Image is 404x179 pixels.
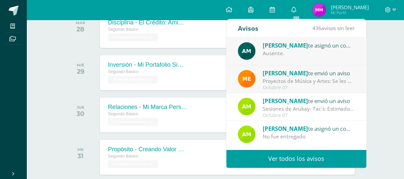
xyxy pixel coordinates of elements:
div: Octubre 07 [263,85,355,90]
span: Mi Perfil [331,10,369,16]
div: VIE [77,147,84,152]
span: [PERSON_NAME] [263,125,308,132]
div: No fue entregado [263,133,355,140]
span: 436 [312,24,321,32]
img: 28aadbbc89a5288ea13861ab33da2805.png [312,3,326,17]
img: bd5c7d90de01a998aac2bc4ae78bdcd9.png [238,70,255,88]
span: [PERSON_NAME] [263,42,308,49]
div: Propósito - Creando Valor Sostenible [108,146,187,153]
span: Finanzas Personales 'U' [108,118,158,126]
span: Segundo Básico [108,112,138,116]
div: Proyectos de Música y Artes: Se les hace el recordatorio que para mañana deben traer el vestuario... [263,77,355,85]
div: Avisos [238,19,258,37]
div: te asignó un comentario en 'EVALUACIÓN FINAL' para 'Contabilidad' [263,41,355,50]
span: Finanzas Personales 'U' [108,160,158,168]
img: fb2ca82e8de93e60a5b7f1e46d7c79f5.png [238,98,255,115]
span: Finanzas Personales 'U' [108,33,158,41]
div: 29 [77,67,84,75]
span: Finanzas Personales 'U' [108,76,158,84]
div: Disciplina - El Crédito: Amigo o Enemigo [108,19,187,26]
div: MAR [76,20,85,25]
span: Segundo Básico [108,69,138,74]
div: Inversión - Mi Portafolio Simulado [108,61,187,68]
span: Segundo Básico [108,27,138,32]
div: 28 [76,25,85,33]
div: 31 [77,152,84,160]
span: [PERSON_NAME] [263,69,308,77]
div: 30 [76,110,84,118]
span: avisos sin leer [312,24,355,32]
div: JUE [76,105,84,110]
div: Relaciones - Mi Marca Personal [108,104,187,111]
img: 6e92675d869eb295716253c72d38e6e7.png [238,42,255,60]
a: Ver todos los avisos [226,150,366,168]
div: te asignó un comentario en 'Juego' para 'TACs' [263,124,355,133]
img: fb2ca82e8de93e60a5b7f1e46d7c79f5.png [238,125,255,143]
div: te envió un aviso [263,96,355,105]
div: MIÉ [77,63,84,67]
div: te envió un aviso [263,69,355,77]
span: [PERSON_NAME] [331,4,369,11]
div: Sesiones de Arukay- Tac´s: Estimados estudiantes: Se les informa que aquellos que no realizaron l... [263,105,355,113]
div: Ausente. [263,50,355,57]
div: Octubre 07 [263,113,355,118]
span: [PERSON_NAME] [263,97,308,105]
span: Segundo Básico [108,154,138,159]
